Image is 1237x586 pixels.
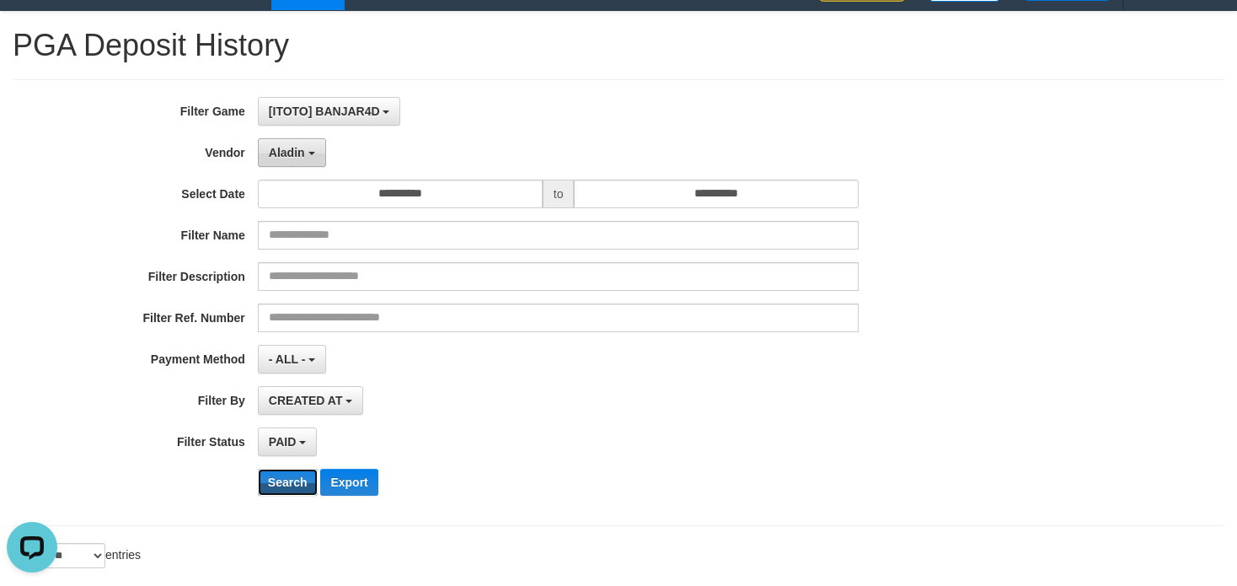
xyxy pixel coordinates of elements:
[13,543,141,568] label: Show entries
[269,352,306,366] span: - ALL -
[543,180,575,208] span: to
[269,394,343,407] span: CREATED AT
[13,29,1224,62] h1: PGA Deposit History
[269,146,305,159] span: Aladin
[258,97,401,126] button: [ITOTO] BANJAR4D
[42,543,105,568] select: Showentries
[258,427,317,456] button: PAID
[258,469,318,496] button: Search
[258,386,364,415] button: CREATED AT
[7,7,57,57] button: Open LiveChat chat widget
[269,435,296,449] span: PAID
[269,105,380,118] span: [ITOTO] BANJAR4D
[258,345,326,374] button: - ALL -
[258,138,326,167] button: Aladin
[320,469,378,496] button: Export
